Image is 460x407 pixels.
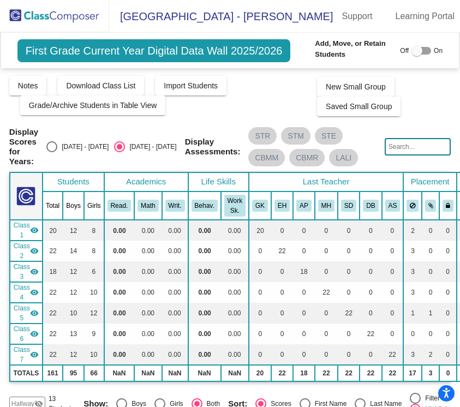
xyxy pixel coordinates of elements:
[14,345,30,364] span: Class 7
[43,172,104,191] th: Students
[10,303,43,324] td: Sarah Drylie - Sarah Drylie
[10,282,43,303] td: Michelle Hall - No Class Name
[43,241,63,261] td: 22
[14,241,30,261] span: Class 2
[341,200,356,212] button: SD
[403,172,457,191] th: Placement
[162,261,188,282] td: 0.00
[271,344,293,365] td: 0
[134,261,162,282] td: 0.00
[188,365,221,381] td: NaN
[221,365,249,381] td: NaN
[63,344,84,365] td: 12
[439,282,457,303] td: 0
[360,344,381,365] td: 0
[14,303,30,323] span: Class 5
[360,365,381,381] td: 22
[10,261,43,282] td: Ashley Pietrangelo - No Class Name
[403,324,422,344] td: 0
[134,303,162,324] td: 0.00
[125,142,176,152] div: [DATE] - [DATE]
[271,365,293,381] td: 22
[338,303,360,324] td: 22
[338,324,360,344] td: 0
[385,200,401,212] button: AS
[403,303,422,324] td: 1
[249,261,271,282] td: 0
[57,76,144,95] button: Download Class List
[10,324,43,344] td: Danielle Bartley - No Class Name
[248,127,277,145] mat-chip: STR
[315,344,338,365] td: 0
[43,191,63,220] th: Total
[338,241,360,261] td: 0
[271,241,293,261] td: 22
[104,282,135,303] td: 0.00
[293,220,315,241] td: 0
[134,241,162,261] td: 0.00
[84,365,104,381] td: 66
[162,344,188,365] td: 0.00
[30,247,39,255] mat-icon: visibility
[10,220,43,241] td: Gabriella Kosegi - Gabriella Kosegi
[221,261,249,282] td: 0.00
[315,303,338,324] td: 0
[274,200,290,212] button: EH
[249,172,403,191] th: Last Teacher
[317,97,401,116] button: Saved Small Group
[162,303,188,324] td: 0.00
[185,137,241,157] span: Display Assessments:
[403,344,422,365] td: 3
[439,220,457,241] td: 0
[84,303,104,324] td: 12
[188,172,249,191] th: Life Skills
[30,226,39,235] mat-icon: visibility
[271,220,293,241] td: 0
[338,344,360,365] td: 0
[249,241,271,261] td: 0
[439,241,457,261] td: 0
[249,344,271,365] td: 0
[249,303,271,324] td: 0
[43,344,63,365] td: 22
[385,138,451,155] input: Search...
[289,149,325,166] mat-chip: CBMR
[249,282,271,303] td: 0
[315,282,338,303] td: 22
[188,344,221,365] td: 0.00
[84,241,104,261] td: 8
[188,261,221,282] td: 0.00
[293,344,315,365] td: 0
[271,303,293,324] td: 0
[221,324,249,344] td: 0.00
[360,191,381,220] th: Danielle Bartley
[10,365,43,381] td: TOTALS
[221,282,249,303] td: 0.00
[403,282,422,303] td: 3
[224,195,246,217] button: Work Sk.
[9,127,38,166] span: Display Scores for Years:
[333,8,381,25] a: Support
[252,200,268,212] button: GK
[315,38,395,59] span: Add, Move, or Retain Students
[293,303,315,324] td: 0
[84,191,104,220] th: Girls
[63,324,84,344] td: 13
[400,46,409,56] span: Off
[271,324,293,344] td: 0
[162,282,188,303] td: 0.00
[57,142,109,152] div: [DATE] - [DATE]
[248,149,285,166] mat-chip: CBMM
[439,344,457,365] td: 0
[162,220,188,241] td: 0.00
[403,261,422,282] td: 3
[422,344,440,365] td: 2
[360,282,381,303] td: 0
[249,220,271,241] td: 20
[84,324,104,344] td: 9
[66,81,135,90] span: Download Class List
[434,46,443,56] span: On
[338,220,360,241] td: 0
[338,365,360,381] td: 22
[14,324,30,344] span: Class 6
